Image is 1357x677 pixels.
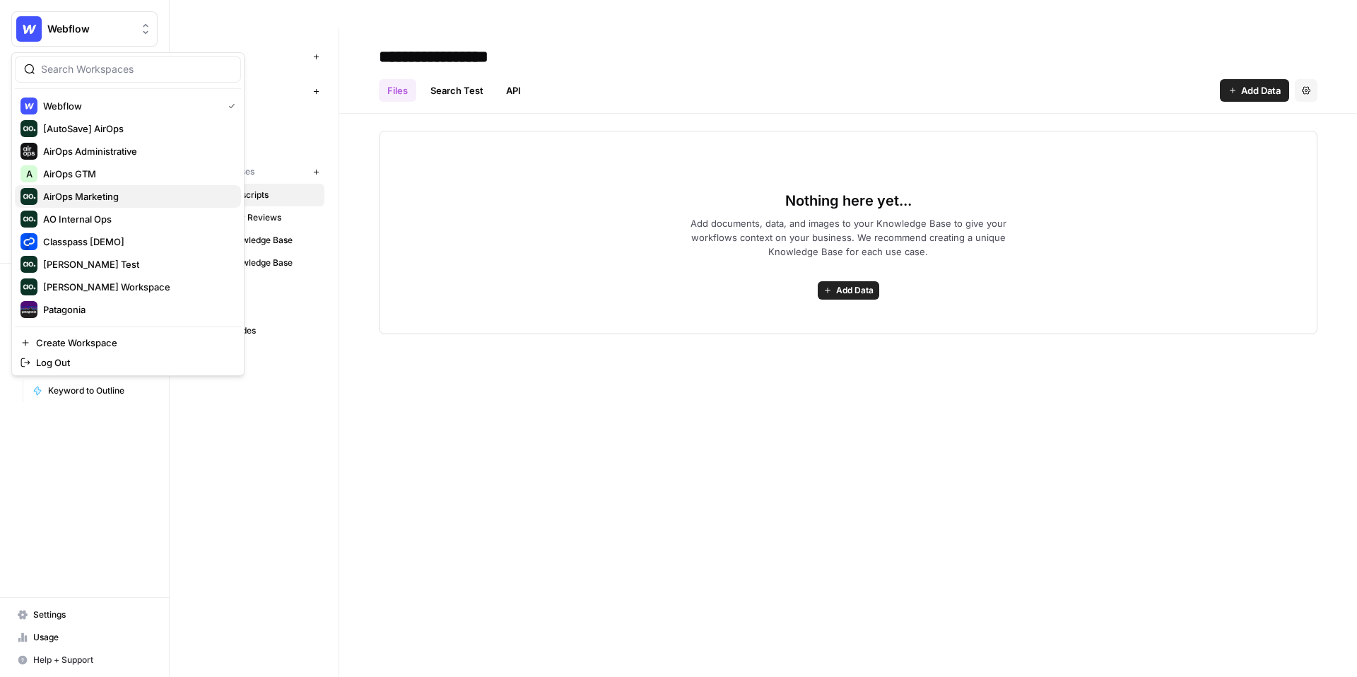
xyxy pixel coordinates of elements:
[184,206,324,229] a: Customer Reviews
[20,211,37,228] img: AO Internal Ops Logo
[206,189,318,201] span: Call Transcripts
[43,235,230,249] span: Classpass [DEMO]
[15,333,241,353] a: Create Workspace
[43,212,230,226] span: AO Internal Ops
[206,302,318,314] span: Sitemap
[41,62,232,76] input: Search Workspaces
[47,22,133,36] span: Webflow
[206,234,318,247] span: New Knowledge Base
[184,297,324,319] a: Sitemap
[785,191,912,211] span: Nothing here yet...
[33,608,151,621] span: Settings
[15,353,241,372] a: Log Out
[11,604,158,626] a: Settings
[43,122,230,136] span: [AutoSave] AirOps
[20,256,37,273] img: Dillon Test Logo
[33,654,151,666] span: Help + Support
[184,274,324,297] a: sitemap
[206,324,318,337] span: Style Guides
[43,189,230,204] span: AirOps Marketing
[206,131,318,143] span: Webflow
[818,281,879,300] button: Add Data
[20,233,37,250] img: Classpass [DEMO] Logo
[422,79,492,102] a: Search Test
[43,257,230,271] span: [PERSON_NAME] Test
[206,108,318,121] span: Cluby
[36,355,230,370] span: Log Out
[1241,83,1281,98] span: Add Data
[184,103,324,126] a: Cluby
[184,252,324,274] a: New Knowledge Base
[184,126,324,148] a: Webflow
[379,79,416,102] a: Files
[26,379,158,402] a: Keyword to Outline
[20,301,37,318] img: Patagonia Logo
[11,649,158,671] button: Help + Support
[43,144,230,158] span: AirOps Administrative
[206,279,318,292] span: sitemap
[667,216,1029,259] span: Add documents, data, and images to your Knowledge Base to give your workflows context on your bus...
[184,184,324,206] a: Call Transcripts
[20,120,37,137] img: [AutoSave] AirOps Logo
[1220,79,1289,102] button: Add Data
[20,143,37,160] img: AirOps Administrative Logo
[48,384,151,397] span: Keyword to Outline
[33,631,151,644] span: Usage
[26,167,33,181] span: A
[43,302,230,317] span: Patagonia
[836,284,874,297] span: Add Data
[43,167,230,181] span: AirOps GTM
[184,319,324,342] a: Style Guides
[184,48,307,65] span: Your Data
[20,278,37,295] img: Mike Kenler's Workspace Logo
[498,79,529,102] a: API
[11,11,158,47] button: Workspace: Webflow
[20,188,37,205] img: AirOps Marketing Logo
[36,336,230,350] span: Create Workspace
[16,16,42,42] img: Webflow Logo
[184,229,324,252] a: New Knowledge Base
[43,280,230,294] span: [PERSON_NAME] Workspace
[11,52,245,376] div: Workspace: Webflow
[20,98,37,114] img: Webflow Logo
[206,211,318,224] span: Customer Reviews
[43,99,217,113] span: Webflow
[11,626,158,649] a: Usage
[206,257,318,269] span: New Knowledge Base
